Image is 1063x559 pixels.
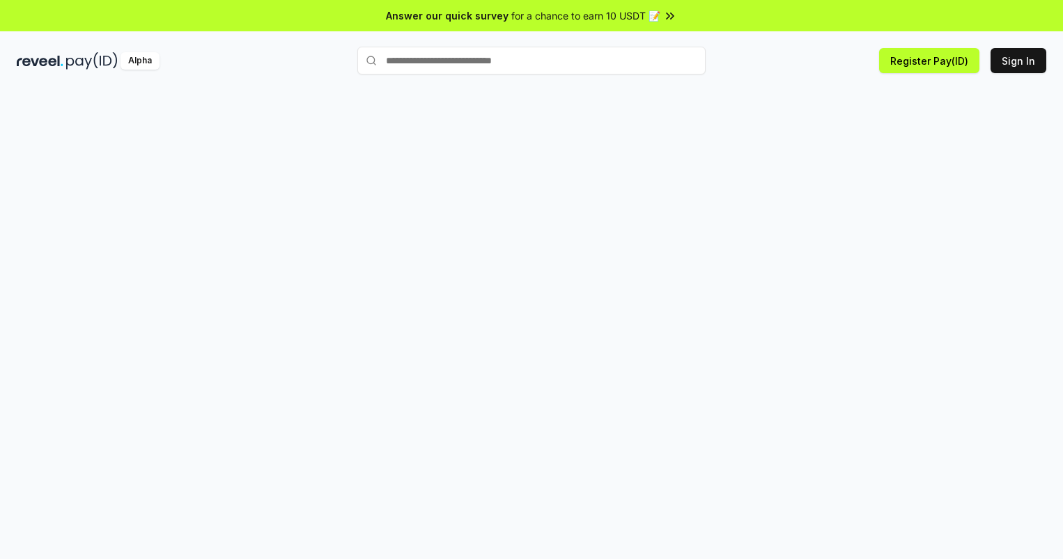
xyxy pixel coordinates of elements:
[121,52,160,70] div: Alpha
[66,52,118,70] img: pay_id
[991,48,1046,73] button: Sign In
[511,8,660,23] span: for a chance to earn 10 USDT 📝
[879,48,979,73] button: Register Pay(ID)
[386,8,509,23] span: Answer our quick survey
[17,52,63,70] img: reveel_dark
